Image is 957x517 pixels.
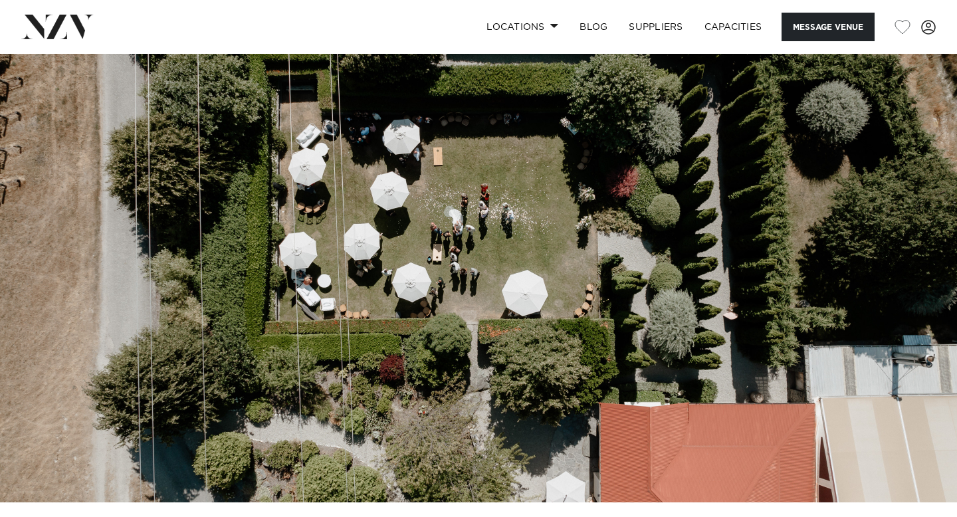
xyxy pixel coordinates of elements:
button: Message Venue [782,13,875,41]
a: SUPPLIERS [618,13,693,41]
img: nzv-logo.png [21,15,94,39]
a: Locations [476,13,569,41]
a: BLOG [569,13,618,41]
a: Capacities [694,13,773,41]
